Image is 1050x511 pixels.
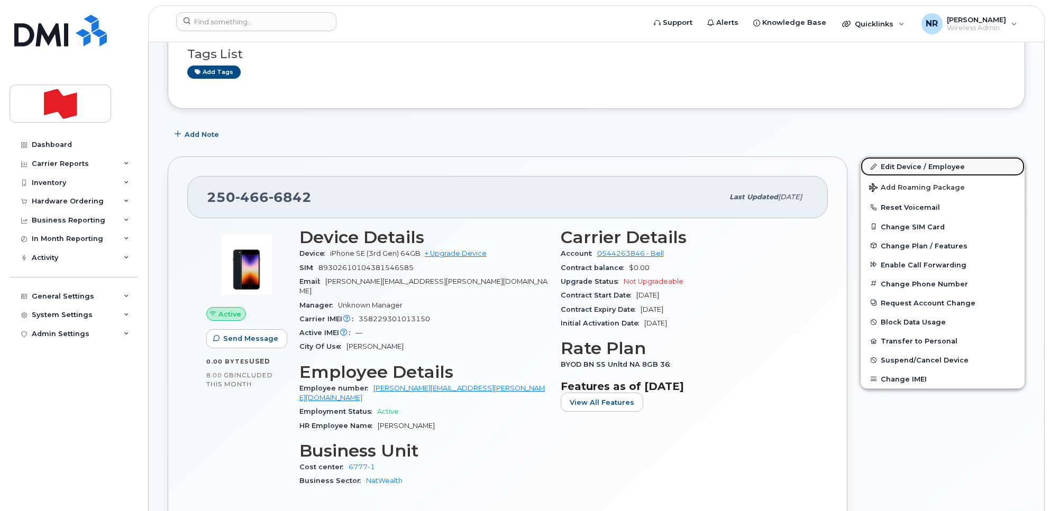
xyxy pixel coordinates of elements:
[330,249,421,257] span: iPhone SE (3rd Gen) 64GB
[947,15,1006,24] span: [PERSON_NAME]
[947,24,1006,32] span: Wireless Admin
[299,342,346,350] span: City Of Use
[206,358,249,365] span: 0.00 Bytes
[746,12,834,33] a: Knowledge Base
[716,17,738,28] span: Alerts
[881,261,966,268] span: Enable Call Forwarding
[299,384,545,402] a: [PERSON_NAME][EMAIL_ADDRESS][PERSON_NAME][DOMAIN_NAME]
[861,176,1025,198] button: Add Roaming Package
[561,339,809,358] h3: Rate Plan
[299,477,366,485] span: Business Sector
[861,274,1025,293] button: Change Phone Number
[187,48,1006,61] h3: Tags List
[861,236,1025,255] button: Change Plan / Features
[223,333,278,343] span: Send Message
[299,407,377,415] span: Employment Status
[207,189,312,205] span: 250
[299,264,318,272] span: SIM
[299,384,373,392] span: Employee number
[299,301,338,309] span: Manager
[338,301,403,309] span: Unknown Manager
[206,329,287,348] button: Send Message
[644,319,667,327] span: [DATE]
[861,331,1025,350] button: Transfer to Personal
[861,312,1025,331] button: Block Data Usage
[299,249,330,257] span: Device
[299,329,355,337] span: Active IMEI
[187,66,241,79] a: Add tags
[299,277,325,285] span: Email
[299,228,548,247] h3: Device Details
[355,329,362,337] span: —
[299,463,349,471] span: Cost center
[861,255,1025,274] button: Enable Call Forwarding
[861,369,1025,388] button: Change IMEI
[914,13,1025,34] div: Nancy Robitaille
[561,264,629,272] span: Contract balance
[861,198,1025,217] button: Reset Voicemail
[855,20,893,28] span: Quicklinks
[561,249,597,257] span: Account
[346,342,404,350] span: [PERSON_NAME]
[218,309,241,319] span: Active
[318,264,414,272] span: 89302610104381546585
[861,157,1025,176] a: Edit Device / Employee
[597,249,664,257] a: 0544263846 - Bell
[641,305,663,313] span: [DATE]
[881,241,967,249] span: Change Plan / Features
[249,357,270,365] span: used
[570,397,634,407] span: View All Features
[349,463,375,471] a: 6777-1
[561,228,809,247] h3: Carrier Details
[561,277,624,285] span: Upgrade Status
[629,264,650,272] span: $0.00
[299,315,359,323] span: Carrier IMEI
[299,441,548,460] h3: Business Unit
[377,407,399,415] span: Active
[861,293,1025,312] button: Request Account Change
[561,380,809,393] h3: Features as of [DATE]
[700,12,746,33] a: Alerts
[835,13,912,34] div: Quicklinks
[778,193,802,201] span: [DATE]
[561,319,644,327] span: Initial Activation Date
[299,277,547,295] span: [PERSON_NAME][EMAIL_ADDRESS][PERSON_NAME][DOMAIN_NAME]
[869,183,965,193] span: Add Roaming Package
[881,356,969,364] span: Suspend/Cancel Device
[561,393,643,412] button: View All Features
[206,371,234,379] span: 8.00 GB
[269,189,312,205] span: 6842
[663,17,692,28] span: Support
[299,363,548,382] h3: Employee Details
[646,12,700,33] a: Support
[561,305,641,313] span: Contract Expiry Date
[861,217,1025,236] button: Change SIM Card
[636,291,659,299] span: [DATE]
[926,17,938,30] span: NR
[299,422,378,430] span: HR Employee Name
[215,233,278,296] img: image20231002-3703462-1angbar.jpeg
[366,477,403,485] a: NatWealth
[425,249,487,257] a: + Upgrade Device
[176,12,336,31] input: Find something...
[729,193,778,201] span: Last updated
[561,291,636,299] span: Contract Start Date
[561,360,675,368] span: BYOD BN SS Unltd NA 8GB 36
[206,371,273,388] span: included this month
[378,422,435,430] span: [PERSON_NAME]
[624,277,683,285] span: Not Upgradeable
[185,129,219,140] span: Add Note
[168,125,228,144] button: Add Note
[861,350,1025,369] button: Suspend/Cancel Device
[235,189,269,205] span: 466
[359,315,430,323] span: 358229301013150
[762,17,826,28] span: Knowledge Base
